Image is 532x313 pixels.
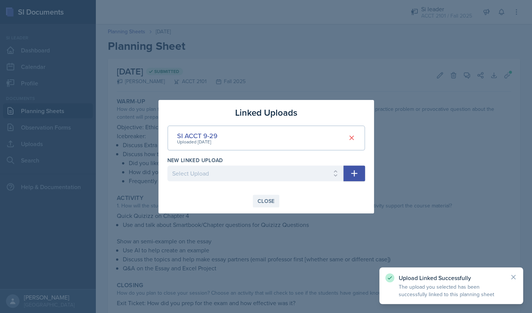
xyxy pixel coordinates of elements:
h3: Linked Uploads [235,106,297,119]
div: Uploaded [DATE] [177,139,218,145]
label: New Linked Upload [167,156,223,164]
p: Upload Linked Successfully [399,274,504,282]
div: Close [258,198,275,204]
div: SI ACCT 9-29 [177,131,218,141]
button: Close [253,195,280,207]
p: The upload you selected has been successfully linked to this planning sheet [399,283,504,298]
